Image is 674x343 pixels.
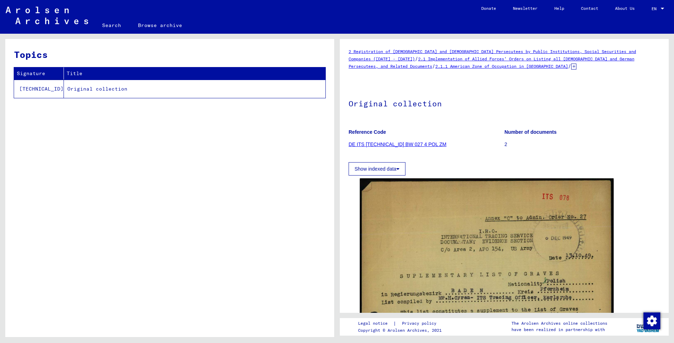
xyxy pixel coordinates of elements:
[652,6,659,11] span: EN
[511,320,607,326] p: The Arolsen Archives online collections
[349,87,660,118] h1: Original collection
[349,56,634,69] a: 2.1 Implementation of Allied Forces’ Orders on Listing all [DEMOGRAPHIC_DATA] and German Persecut...
[349,49,636,61] a: 2 Registration of [DEMOGRAPHIC_DATA] and [DEMOGRAPHIC_DATA] Persecutees by Public Institutions, S...
[432,63,435,69] span: /
[358,320,393,327] a: Legal notice
[6,7,88,24] img: Arolsen_neg.svg
[435,64,568,69] a: 2.1.1 American Zone of Occupation in [GEOGRAPHIC_DATA]
[64,67,325,80] th: Title
[349,141,447,147] a: DE ITS [TECHNICAL_ID] BW 027 4 POL ZM
[415,55,418,62] span: /
[94,17,130,34] a: Search
[504,129,557,135] b: Number of documents
[511,326,607,333] p: have been realized in partnership with
[14,48,325,61] h3: Topics
[130,17,191,34] a: Browse archive
[358,320,445,327] div: |
[64,80,325,98] td: Original collection
[643,312,660,329] img: Change consent
[349,129,386,135] b: Reference Code
[14,80,64,98] td: [TECHNICAL_ID]
[358,327,445,334] p: Copyright © Arolsen Archives, 2021
[396,320,445,327] a: Privacy policy
[635,318,661,335] img: yv_logo.png
[349,162,405,176] button: Show indexed data
[568,63,571,69] span: /
[504,141,660,148] p: 2
[14,67,64,80] th: Signature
